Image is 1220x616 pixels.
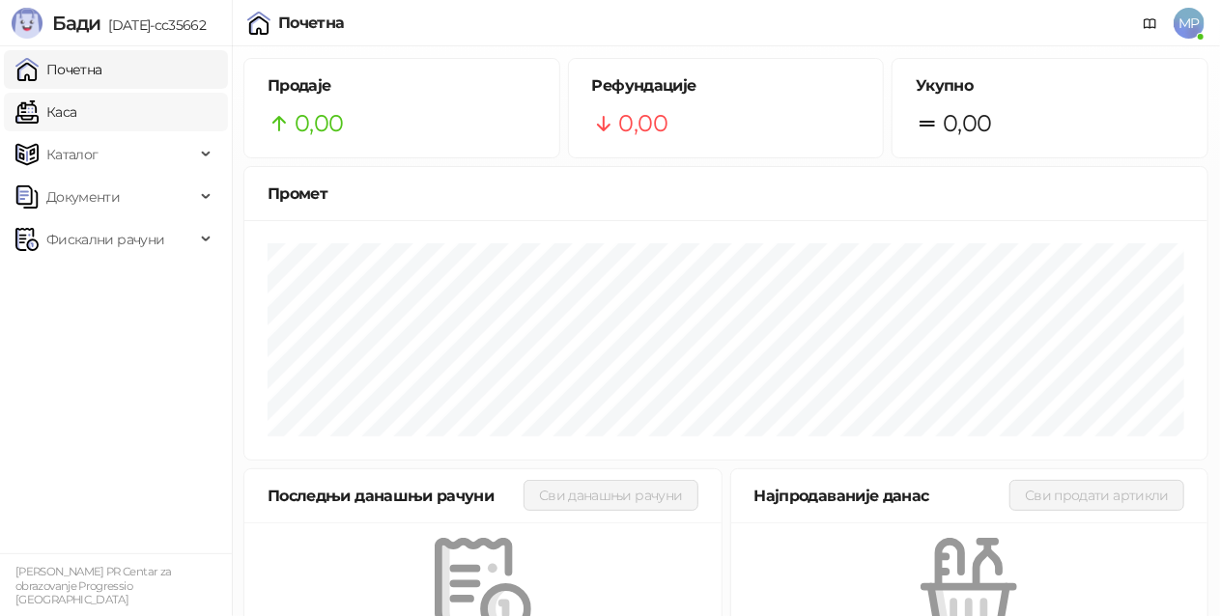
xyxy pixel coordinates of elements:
span: 0,00 [295,105,343,142]
h5: Укупно [916,74,1184,98]
div: Најпродаваније данас [754,484,1010,508]
div: Промет [268,182,1184,206]
span: MP [1174,8,1205,39]
button: Сви продати артикли [1009,480,1184,511]
img: Logo [12,8,43,39]
h5: Рефундације [592,74,861,98]
a: Документација [1135,8,1166,39]
span: 0,00 [619,105,667,142]
span: Каталог [46,135,99,174]
div: Последњи данашњи рачуни [268,484,524,508]
span: [DATE]-cc35662 [100,16,206,34]
div: Почетна [278,15,345,31]
span: 0,00 [943,105,991,142]
h5: Продаје [268,74,536,98]
span: Бади [52,12,100,35]
span: Документи [46,178,120,216]
a: Каса [15,93,76,131]
button: Сви данашњи рачуни [524,480,697,511]
span: Фискални рачуни [46,220,164,259]
a: Почетна [15,50,102,89]
small: [PERSON_NAME] PR Centar za obrazovanje Progressio [GEOGRAPHIC_DATA] [15,565,171,606]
